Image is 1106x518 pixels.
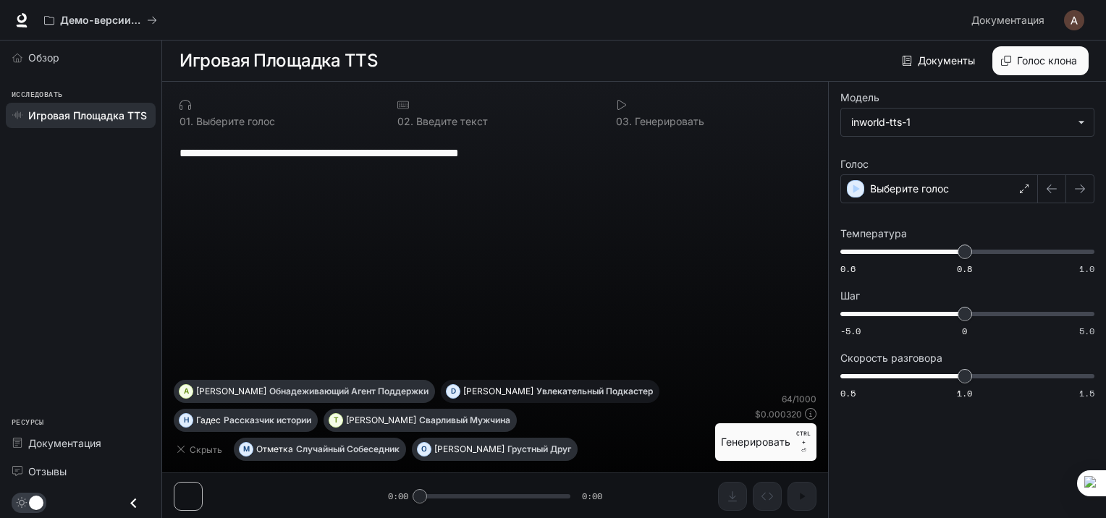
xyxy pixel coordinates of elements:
ya-tr-span: Отзывы [28,465,67,477]
button: Скрыть [174,438,228,461]
ya-tr-span: Выберите голос [870,182,949,195]
ya-tr-span: Модель [840,93,879,103]
ya-tr-span: inworld-tts-1 [851,115,911,129]
ya-tr-span: H [184,414,189,427]
span: 0.8 [957,263,972,275]
ya-tr-span: Увлекательный Подкастер [536,386,653,396]
ya-tr-span: Обнадеживающий Агент Поддержки [269,386,429,396]
ya-tr-span: Игровая Площадка TTS [28,109,147,122]
button: A[PERSON_NAME]Обнадеживающий Агент Поддержки [174,380,435,403]
button: Закрыть ящик [117,488,150,518]
div: inworld-tts-1 [841,109,1094,136]
ya-tr-span: T [334,414,339,427]
a: Игровая Площадка TTS [6,103,156,128]
p: 0 1 . [180,116,193,127]
ya-tr-span: Сварливый Мужчина [419,415,510,425]
a: Документация [6,430,156,456]
button: Аватар пользователя [1060,6,1089,35]
ya-tr-span: CTRL + [796,430,811,446]
a: Документация [966,6,1054,35]
ya-tr-span: Гадес [196,415,221,425]
ya-tr-span: Обзор [28,51,59,64]
button: HГадесРассказчик истории [174,409,318,432]
ya-tr-span: D [451,385,456,398]
ya-tr-span: O [421,443,427,456]
ya-tr-span: Ресурсы [12,417,44,429]
span: 0 [962,325,967,337]
ya-tr-span: Генерировать [635,115,704,127]
ya-tr-span: Документация [971,14,1044,26]
button: Все рабочие пространства [38,6,164,35]
a: Обзор [6,45,156,70]
ya-tr-span: Выберите голос [196,115,275,127]
ya-tr-span: Случайный Собеседник [296,443,400,454]
p: 0 2 . [397,116,413,127]
ya-tr-span: M [243,443,250,456]
ya-tr-span: [PERSON_NAME] [434,443,505,454]
ya-tr-span: Шаг [840,291,860,301]
ya-tr-span: Скорость разговора [840,353,942,363]
p: 0 3 . [616,116,632,127]
a: Отзывы [6,459,156,484]
ya-tr-span: ⏎ [801,447,806,454]
ya-tr-span: [PERSON_NAME] [346,415,416,425]
ya-tr-span: Документы [918,52,975,70]
ya-tr-span: Грустный Друг [507,443,571,454]
button: MОтметкаСлучайный Собеседник [234,438,406,461]
p: 64 / 1000 [782,393,816,405]
button: T[PERSON_NAME]Сварливый Мужчина [324,409,517,432]
button: D[PERSON_NAME]Увлекательный Подкастер [441,380,659,403]
button: O[PERSON_NAME]Грустный Друг [412,438,578,461]
ya-tr-span: Введите текст [416,115,488,127]
ya-tr-span: [PERSON_NAME] [463,386,533,396]
img: Аватар пользователя [1064,10,1084,30]
span: 1.5 [1079,387,1094,399]
button: ГенерироватьCTRL +⏎ [715,423,816,461]
span: -5.0 [840,325,861,337]
ya-tr-span: A [184,385,189,398]
ya-tr-span: Температура [840,229,907,239]
ya-tr-span: Документация [28,437,101,449]
p: $ 0.000320 [755,408,802,420]
ya-tr-span: Исследовать [12,89,62,101]
a: Документы [899,46,981,75]
ya-tr-span: Скрыть [190,442,222,457]
ya-tr-span: Демо-версии Inworld с искусственным интеллектом [60,14,334,26]
ya-tr-span: Игровая Площадка TTS [180,50,378,71]
ya-tr-span: [PERSON_NAME] [196,386,266,396]
span: Переключение темного режима [29,494,43,510]
ya-tr-span: Рассказчик истории [224,415,311,425]
button: Голос клона [992,46,1089,75]
span: 0.6 [840,263,856,275]
ya-tr-span: Отметка [256,443,293,454]
span: 1.0 [1079,263,1094,275]
ya-tr-span: Голос [840,159,869,169]
span: 1.0 [957,387,972,399]
span: 5.0 [1079,325,1094,337]
ya-tr-span: Голос клона [1017,52,1077,70]
span: 0.5 [840,387,856,399]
